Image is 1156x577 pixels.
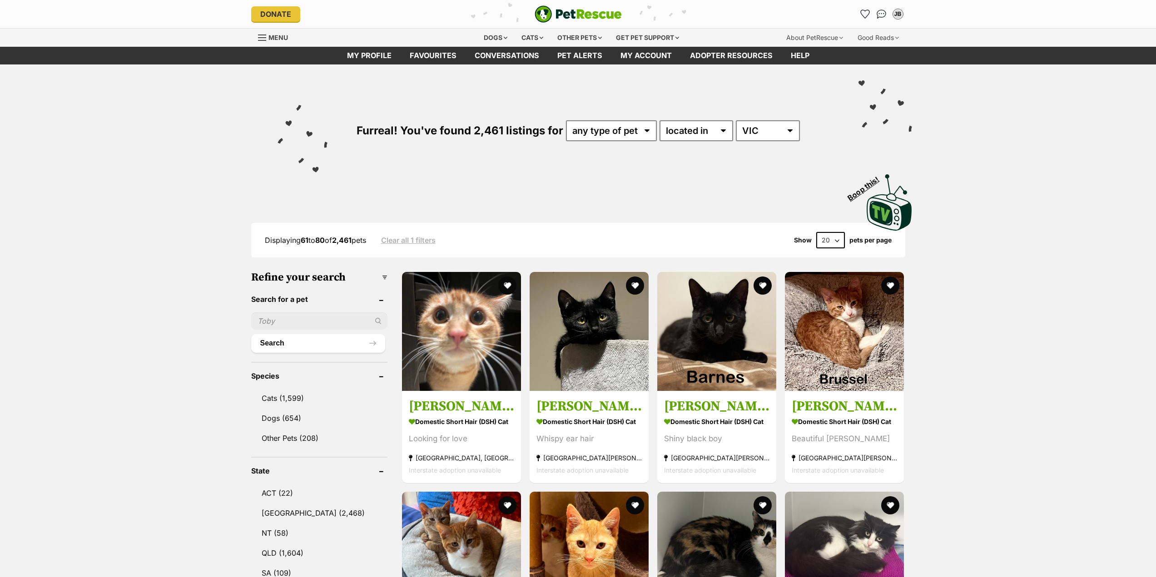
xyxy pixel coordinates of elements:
a: Dogs (654) [251,409,387,428]
div: Shiny black boy [664,433,769,445]
div: Beautiful [PERSON_NAME] [792,433,897,445]
button: favourite [754,496,772,514]
header: State [251,467,387,475]
span: Furreal! You've found 2,461 listings for [357,124,563,137]
input: Toby [251,312,387,330]
img: Russell - Domestic Short Hair (DSH) Cat [785,272,904,391]
a: Clear all 1 filters [381,236,436,244]
img: Wilford - Domestic Short Hair (DSH) Cat [530,272,649,391]
button: favourite [498,496,516,514]
strong: [GEOGRAPHIC_DATA], [GEOGRAPHIC_DATA] [409,452,514,464]
a: Help [782,47,819,64]
span: Interstate adoption unavailable [409,466,501,474]
a: [PERSON_NAME] Domestic Short Hair (DSH) Cat Looking for love [GEOGRAPHIC_DATA], [GEOGRAPHIC_DATA]... [402,391,521,483]
div: Looking for love [409,433,514,445]
a: NT (58) [251,523,387,542]
img: PetRescue TV logo [867,174,912,231]
a: QLD (1,604) [251,543,387,562]
h3: Refine your search [251,271,387,284]
img: George - Domestic Short Hair (DSH) Cat [402,272,521,391]
a: My profile [338,47,401,64]
span: Displaying to of pets [265,236,366,245]
div: Get pet support [610,29,685,47]
div: Dogs [477,29,514,47]
span: Interstate adoption unavailable [792,466,884,474]
strong: 61 [301,236,308,245]
h3: [PERSON_NAME] [664,398,769,415]
img: Barnes - Domestic Short Hair (DSH) Cat [657,272,776,391]
span: Boop this! [846,169,888,202]
a: Menu [258,29,294,45]
button: Search [251,334,385,352]
header: Search for a pet [251,295,387,303]
a: My account [611,47,681,64]
button: favourite [498,276,516,295]
strong: [GEOGRAPHIC_DATA][PERSON_NAME][GEOGRAPHIC_DATA] [536,452,642,464]
button: favourite [882,276,900,295]
div: Whispy ear hair [536,433,642,445]
a: ACT (22) [251,483,387,503]
div: Good Reads [851,29,905,47]
div: About PetRescue [780,29,849,47]
a: Favourites [858,7,873,21]
strong: Domestic Short Hair (DSH) Cat [536,415,642,428]
a: [PERSON_NAME] Domestic Short Hair (DSH) Cat Shiny black boy [GEOGRAPHIC_DATA][PERSON_NAME][GEOGRA... [657,391,776,483]
a: [PERSON_NAME] Domestic Short Hair (DSH) Cat Beautiful [PERSON_NAME] [GEOGRAPHIC_DATA][PERSON_NAME... [785,391,904,483]
strong: [GEOGRAPHIC_DATA][PERSON_NAME][GEOGRAPHIC_DATA] [664,452,769,464]
div: JB [893,10,903,19]
header: Species [251,372,387,380]
a: Favourites [401,47,466,64]
a: Donate [251,6,300,22]
img: chat-41dd97257d64d25036548639549fe6c8038ab92f7586957e7f3b1b290dea8141.svg [877,10,886,19]
div: Other pets [551,29,608,47]
span: Show [794,237,812,244]
strong: Domestic Short Hair (DSH) Cat [792,415,897,428]
a: [GEOGRAPHIC_DATA] (2,468) [251,503,387,523]
a: [PERSON_NAME] Domestic Short Hair (DSH) Cat Whispy ear hair [GEOGRAPHIC_DATA][PERSON_NAME][GEOGRA... [530,391,649,483]
button: favourite [626,276,644,295]
a: Conversations [874,7,889,21]
label: pets per page [849,237,892,244]
h3: [PERSON_NAME] [536,398,642,415]
a: PetRescue [535,5,622,23]
button: favourite [882,496,900,514]
a: Cats (1,599) [251,389,387,408]
button: My account [891,7,905,21]
strong: Domestic Short Hair (DSH) Cat [664,415,769,428]
button: favourite [754,276,772,295]
span: Menu [268,34,288,41]
strong: [GEOGRAPHIC_DATA][PERSON_NAME][GEOGRAPHIC_DATA] [792,452,897,464]
strong: 2,461 [332,236,352,245]
span: Interstate adoption unavailable [536,466,629,474]
strong: Domestic Short Hair (DSH) Cat [409,415,514,428]
a: Pet alerts [548,47,611,64]
span: Interstate adoption unavailable [664,466,756,474]
a: Boop this! [867,166,912,232]
img: logo-e224e6f780fb5917bec1dbf3a21bbac754714ae5b6737aabdf751b685950b380.svg [535,5,622,23]
div: Cats [515,29,550,47]
ul: Account quick links [858,7,905,21]
h3: [PERSON_NAME] [409,398,514,415]
a: Other Pets (208) [251,429,387,448]
a: conversations [466,47,548,64]
button: favourite [626,496,644,514]
h3: [PERSON_NAME] [792,398,897,415]
a: Adopter resources [681,47,782,64]
strong: 80 [315,236,325,245]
